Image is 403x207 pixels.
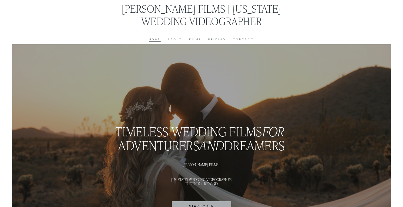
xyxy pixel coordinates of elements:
[189,37,201,42] a: Films
[24,162,379,167] h1: [PERSON_NAME] FILMS -
[208,37,226,42] a: Pricing
[122,2,281,28] a: [PERSON_NAME] Films | [US_STATE] Wedding Videographer
[24,177,379,186] h1: [US_STATE] WEDDING VIDEOGRAPHER PHOENIX + BEYOND
[149,37,161,42] a: Home
[24,124,379,152] h2: timeless wedding films ADVENTURERS DREAMERS
[262,123,285,139] em: for
[199,137,224,153] em: and
[233,37,254,42] a: Contact
[168,37,182,42] a: About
